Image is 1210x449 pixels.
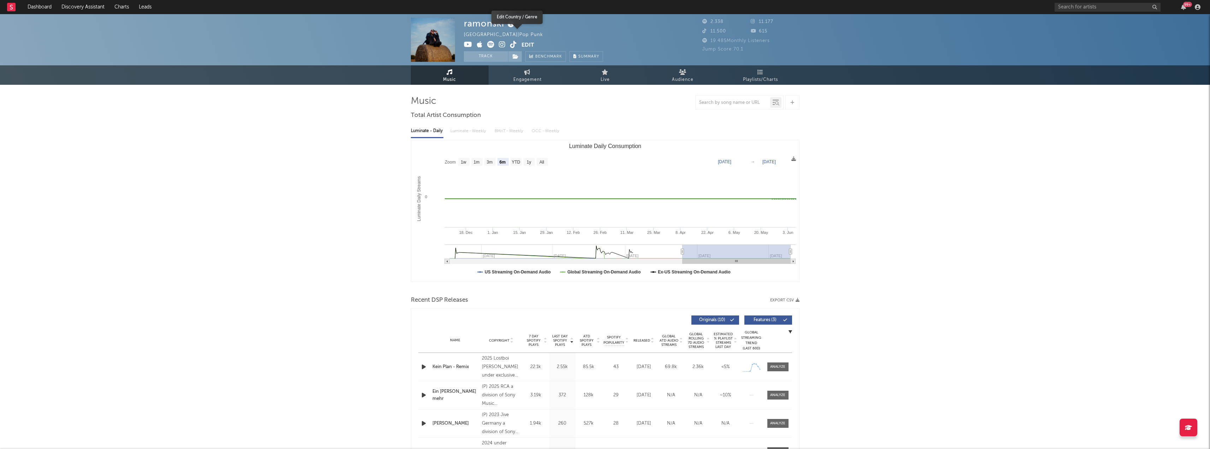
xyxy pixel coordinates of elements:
[659,364,683,371] div: 69.8k
[744,315,792,325] button: Features(3)
[743,76,778,84] span: Playlists/Charts
[482,383,520,408] div: (P) 2025 RCA a division of Sony Music Entertainment Germany GmbH
[432,338,479,343] div: Name
[482,411,520,436] div: (P) 2023 Jive Germany a division of Sony Music Entertainment Germany GmbH
[632,364,656,371] div: [DATE]
[461,160,466,165] text: 1w
[714,364,737,371] div: <5%
[714,332,733,349] span: Estimated % Playlist Streams Last Day
[751,19,773,24] span: 11.177
[718,159,731,164] text: [DATE]
[569,143,641,149] text: Luminate Daily Consumption
[577,364,600,371] div: 85.5k
[659,420,683,427] div: N/A
[647,230,660,235] text: 25. Mar
[633,338,650,343] span: Released
[702,29,726,34] span: 11.500
[487,230,498,235] text: 1. Jan
[485,270,551,274] text: US Streaming On-Demand Audio
[459,230,472,235] text: 18. Dec
[658,270,731,274] text: Ex-US Streaming On-Demand Audio
[749,318,781,322] span: Features ( 3 )
[445,160,456,165] text: Zoom
[443,76,456,84] span: Music
[567,270,641,274] text: Global Streaming On-Demand Audio
[417,176,421,221] text: Luminate Daily Streams
[604,392,628,399] div: 29
[566,65,644,85] a: Live
[691,315,739,325] button: Originals(10)
[754,230,768,235] text: 20. May
[425,195,427,199] text: 0
[632,420,656,427] div: [DATE]
[551,364,574,371] div: 2.55k
[482,354,520,380] div: 2025 Lostboi [PERSON_NAME] under exclusive license to Groove Attack / Believe Artist Services
[578,55,599,59] span: Summary
[686,392,710,399] div: N/A
[741,330,762,351] div: Global Streaming Trend (Last 60D)
[464,31,551,39] div: [GEOGRAPHIC_DATA] | Pop Punk
[432,388,479,402] a: Ein [PERSON_NAME] mehr
[1181,4,1186,10] button: 99+
[551,420,574,427] div: 260
[526,160,531,165] text: 1y
[513,76,542,84] span: Engagement
[603,335,624,345] span: Spotify Popularity
[659,392,683,399] div: N/A
[601,76,610,84] span: Live
[675,230,686,235] text: 8. Apr
[524,364,547,371] div: 22.1k
[540,230,553,235] text: 29. Jan
[604,420,628,427] div: 28
[489,65,566,85] a: Engagement
[411,140,799,282] svg: Luminate Daily Consumption
[432,420,479,427] a: [PERSON_NAME]
[525,51,566,62] a: Benchmark
[714,420,737,427] div: N/A
[524,420,547,427] div: 1.94k
[762,159,776,164] text: [DATE]
[473,160,479,165] text: 1m
[644,65,722,85] a: Audience
[659,334,679,347] span: Global ATD Audio Streams
[539,160,544,165] text: All
[696,100,770,106] input: Search by song name or URL
[499,160,505,165] text: 6m
[751,159,755,164] text: →
[411,296,468,305] span: Recent DSP Releases
[696,318,728,322] span: Originals ( 10 )
[566,230,579,235] text: 12. Feb
[728,230,740,235] text: 6. May
[512,160,520,165] text: YTD
[702,19,724,24] span: 2.338
[714,392,737,399] div: ~ 10 %
[432,364,479,371] a: Kein Plan - Remix
[783,230,793,235] text: 3. Jun
[686,332,706,349] span: Global Rolling 7D Audio Streams
[524,334,543,347] span: 7 Day Spotify Plays
[411,65,489,85] a: Music
[1055,3,1161,12] input: Search for artists
[535,53,562,61] span: Benchmark
[702,47,743,52] span: Jump Score: 70.1
[524,392,547,399] div: 3.19k
[1183,2,1192,7] div: 99 +
[686,420,710,427] div: N/A
[770,298,799,302] button: Export CSV
[464,18,516,29] div: ramonski
[577,392,600,399] div: 128k
[632,392,656,399] div: [DATE]
[486,160,492,165] text: 3m
[722,65,799,85] a: Playlists/Charts
[593,230,606,235] text: 26. Feb
[551,392,574,399] div: 372
[701,230,713,235] text: 22. Apr
[702,39,770,43] span: 19.485 Monthly Listeners
[577,420,600,427] div: 527k
[489,338,509,343] span: Copyright
[751,29,767,34] span: 615
[513,230,526,235] text: 15. Jan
